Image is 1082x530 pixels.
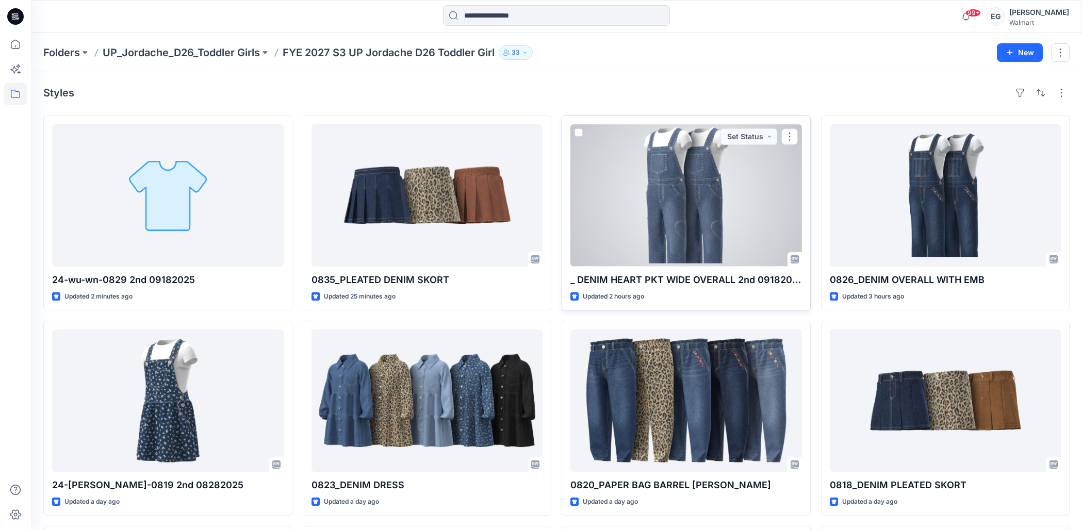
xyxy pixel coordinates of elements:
[830,273,1061,287] p: 0826_DENIM OVERALL WITH EMB
[570,329,802,472] a: 0820_PAPER BAG BARREL JEAN
[842,291,904,302] p: Updated 3 hours ago
[570,124,802,267] a: _ DENIM HEART PKT WIDE OVERALL 2nd 09182025fa26
[43,45,80,60] a: Folders
[312,273,543,287] p: 0835_PLEATED DENIM SKORT
[52,478,284,492] p: 24-[PERSON_NAME]-0819 2nd 08282025
[64,291,133,302] p: Updated 2 minutes ago
[570,273,802,287] p: _ DENIM HEART PKT WIDE OVERALL 2nd 09182025fa26
[103,45,260,60] a: UP_Jordache_D26_Toddler Girls
[965,9,981,17] span: 99+
[52,273,284,287] p: 24-wu-wn-0829 2nd 09182025
[499,45,533,60] button: 33
[1009,19,1069,26] div: Walmart
[324,291,396,302] p: Updated 25 minutes ago
[52,329,284,472] a: 24-wd-jd-0819 2nd 08282025
[312,329,543,472] a: 0823_DENIM DRESS
[1009,6,1069,19] div: [PERSON_NAME]
[830,329,1061,472] a: 0818_DENIM PLEATED SKORT
[64,496,120,507] p: Updated a day ago
[570,478,802,492] p: 0820_PAPER BAG BARREL [PERSON_NAME]
[312,478,543,492] p: 0823_DENIM DRESS
[283,45,495,60] p: FYE 2027 S3 UP Jordache D26 Toddler Girl
[830,124,1061,267] a: 0826_DENIM OVERALL WITH EMB
[512,47,520,58] p: 33
[830,478,1061,492] p: 0818_DENIM PLEATED SKORT
[997,43,1043,62] button: New
[312,124,543,267] a: 0835_PLEATED DENIM SKORT
[324,496,379,507] p: Updated a day ago
[583,496,638,507] p: Updated a day ago
[43,87,74,99] h4: Styles
[583,291,644,302] p: Updated 2 hours ago
[987,7,1005,26] div: EG
[52,124,284,267] a: 24-wu-wn-0829 2nd 09182025
[842,496,897,507] p: Updated a day ago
